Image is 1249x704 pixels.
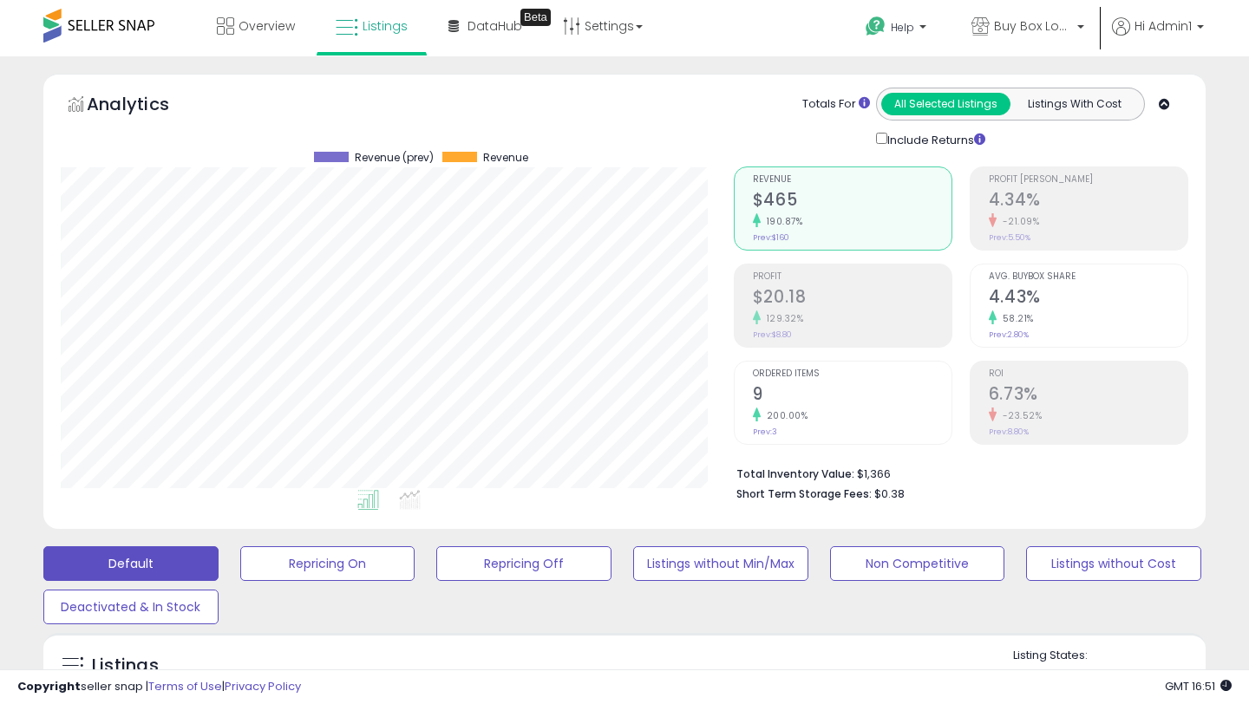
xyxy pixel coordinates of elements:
span: Overview [239,17,295,35]
b: Total Inventory Value: [736,466,854,481]
a: Terms of Use [148,678,222,694]
a: Help [852,3,944,56]
span: Avg. Buybox Share [989,272,1187,282]
button: Listings With Cost [1010,93,1139,115]
small: 58.21% [997,312,1034,325]
span: Profit [PERSON_NAME] [989,175,1187,185]
small: Prev: 2.80% [989,329,1029,340]
h2: 9 [753,384,951,407]
span: Revenue [483,152,528,164]
button: Listings without Cost [1026,546,1201,581]
small: Prev: $8.80 [753,329,792,340]
h2: $20.18 [753,287,951,310]
strong: Copyright [17,678,81,694]
button: Default [43,546,219,581]
small: -23.52% [997,409,1043,422]
span: Revenue [753,175,951,185]
span: Buy Box Logistics [994,17,1072,35]
button: All Selected Listings [881,93,1010,115]
span: Hi Admin1 [1135,17,1192,35]
h2: 4.43% [989,287,1187,310]
i: Get Help [865,16,886,37]
span: Help [891,20,914,35]
small: Prev: 3 [753,427,777,437]
span: Ordered Items [753,369,951,379]
span: 2025-10-13 16:51 GMT [1165,678,1232,694]
a: Hi Admin1 [1112,17,1204,56]
small: Prev: 5.50% [989,232,1030,243]
span: Revenue (prev) [355,152,434,164]
b: Short Term Storage Fees: [736,486,872,501]
button: Non Competitive [830,546,1005,581]
span: Profit [753,272,951,282]
h2: 4.34% [989,190,1187,213]
small: Prev: 8.80% [989,427,1029,437]
span: DataHub [468,17,522,35]
button: Listings without Min/Max [633,546,808,581]
button: Repricing Off [436,546,611,581]
small: 129.32% [761,312,804,325]
button: Deactivated & In Stock [43,590,219,624]
h2: $465 [753,190,951,213]
span: ROI [989,369,1187,379]
small: -21.09% [997,215,1040,228]
span: Listings [363,17,408,35]
small: Prev: $160 [753,232,789,243]
span: $0.38 [874,486,905,502]
h2: 6.73% [989,384,1187,407]
div: Totals For [802,96,870,113]
a: Privacy Policy [225,678,301,694]
div: Include Returns [863,129,1006,149]
div: seller snap | | [17,679,301,695]
li: $1,366 [736,462,1175,483]
h5: Analytics [87,92,203,121]
small: 200.00% [761,409,808,422]
div: Tooltip anchor [520,9,551,26]
p: Listing States: [1013,648,1206,664]
small: 190.87% [761,215,803,228]
button: Repricing On [240,546,415,581]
